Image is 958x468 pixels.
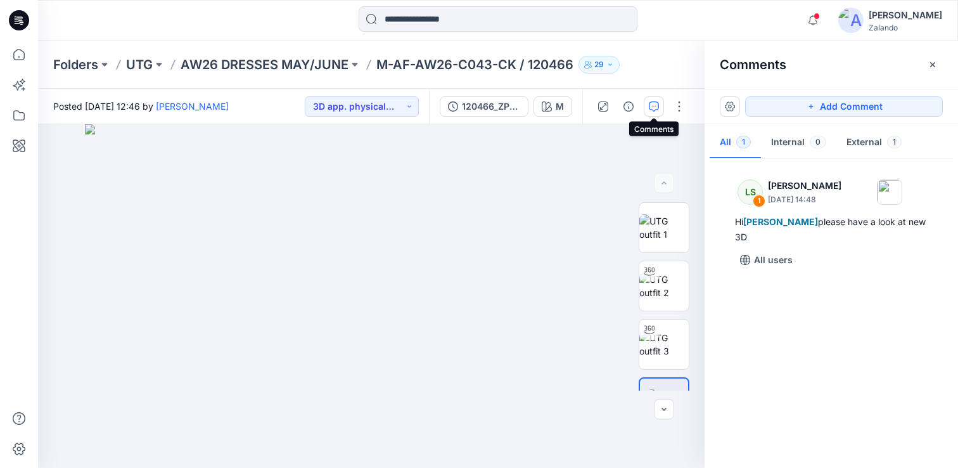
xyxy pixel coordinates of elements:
button: Details [618,96,639,117]
a: AW26 DRESSES MAY/JUNE [181,56,348,74]
img: UTG outfit 2 [639,273,689,299]
p: 29 [594,58,604,72]
div: M [556,100,564,114]
button: All [710,127,761,159]
p: M-AF-AW26-C043-CK / 120466 [376,56,573,74]
h2: Comments [720,57,786,72]
img: UTG outfit 3 [639,331,689,358]
div: Zalando [869,23,942,32]
span: Posted [DATE] 12:46 by [53,100,229,113]
div: Hi please have a look at new 3D [735,214,928,245]
button: 29 [578,56,620,74]
img: All colorways [646,389,688,416]
button: External [836,127,912,159]
p: [PERSON_NAME] [768,178,841,193]
span: 0 [810,136,826,148]
img: eyJhbGciOiJIUzI1NiIsImtpZCI6IjAiLCJzbHQiOiJzZXMiLCJ0eXAiOiJKV1QifQ.eyJkYXRhIjp7InR5cGUiOiJzdG9yYW... [85,124,657,468]
button: 120466_ZPL_2DEV_AT [440,96,528,117]
div: 1 [753,195,765,207]
span: 1 [736,136,751,148]
span: [PERSON_NAME] [743,216,818,227]
div: LS [738,179,763,205]
button: M [533,96,572,117]
button: Add Comment [745,96,943,117]
button: All users [735,250,798,270]
img: avatar [838,8,864,33]
a: Folders [53,56,98,74]
img: UTG outfit 1 [639,214,689,241]
div: 120466_ZPL_2DEV_AT [462,100,520,114]
a: UTG [126,56,153,74]
span: 1 [887,136,902,148]
div: [PERSON_NAME] [869,8,942,23]
p: [DATE] 14:48 [768,193,841,206]
p: All users [754,252,793,268]
button: Internal [761,127,836,159]
a: [PERSON_NAME] [156,101,229,112]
